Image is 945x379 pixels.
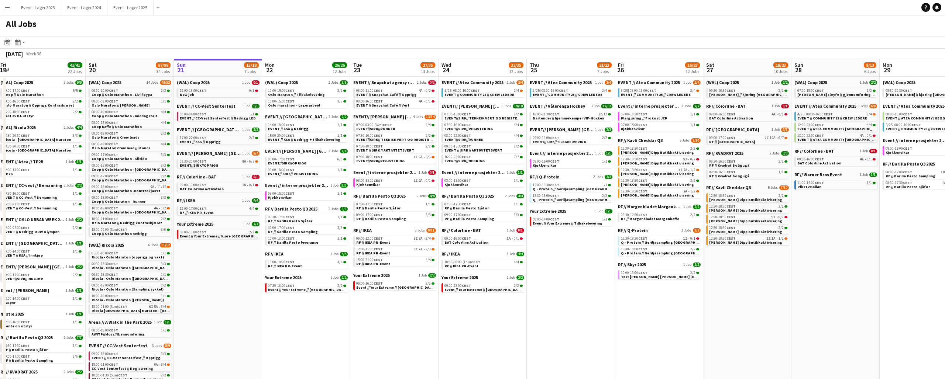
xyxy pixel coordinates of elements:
[160,80,171,85] span: 48/53
[683,80,691,85] span: 1 Job
[265,114,327,119] span: EVENT // UAE MEETING
[161,132,166,135] span: 2/2
[533,112,611,120] a: 16:00-21:30CEST12/12Bartender // hjemmekamper VIF-Hockey
[533,89,541,93] span: 2/25
[441,80,524,103] div: EVENT // Atea Community 20251 Job2/41/25|08:00-16:00CEST2/4EVENT // COMMUNITY 25 // CREW LEDERE
[147,80,158,85] span: 14 Jobs
[618,80,680,85] span: EVENT // Atea Community 2025
[867,123,872,127] span: 4/4
[177,127,260,150] div: EVENT // [GEOGRAPHIC_DATA] MEETING1 Job2/217:00-22:00CEST2/2EVENT // KSA // Opprigg
[706,80,739,85] span: (WAL) Coop 2025
[781,104,789,108] span: 0/1
[781,128,789,132] span: 6/7
[109,120,118,125] span: CEST
[285,88,295,93] span: CEST
[268,126,309,131] span: EVENT // KSA // Nedrigg
[441,103,500,109] span: EVENT// SIRK NORGE
[92,103,150,108] span: Oslo Maraton // Fredrik
[425,115,436,119] span: 13/14
[89,80,171,242] div: (WAL) Coop 202514 Jobs48/5306:00-20:00CEST2/2Coop // Oslo Marathon - Liv i løypa08:00-09:00CEST1/...
[75,80,83,85] span: 9/9
[893,122,894,127] span: |
[894,123,921,127] span: 08:00-16:00
[797,88,876,97] a: 07:00-18:00CEST2/2[PERSON_NAME] sløyfe // gjennomføring [GEOGRAPHIC_DATA]
[3,100,30,103] span: 10:00-16:00
[621,88,699,97] a: 3/25|08:00-16:00CEST2/4EVENT // COMMUNITY 25 // CREW LEDERE
[3,133,82,142] a: 08:30-20:30CEST3/3Ricola - [GEOGRAPHIC_DATA] Maraton
[353,80,436,85] a: EVENT // Snapchat agency roadshow2 Jobs0/3
[797,123,824,127] span: 12:00-23:00
[242,80,250,85] span: 1 Job
[92,99,170,107] a: 08:00-09:00CEST1/1Oslo Maraton // [PERSON_NAME]
[337,100,343,103] span: 3/3
[772,80,780,85] span: 1 Job
[3,99,82,107] a: 10:00-16:00CEST2/2Oslo Maraton // Opprigg Kontraskjæret
[92,114,157,118] span: Coop // Oslo Marathon - middagstelt
[353,80,415,85] span: EVENT // Snapchat agency roadshow
[177,103,236,109] span: EVENT // CC-Vest Senterfest
[177,103,260,109] a: EVENT // CC-Vest Senterfest1 Job1/1
[75,125,83,130] span: 4/4
[797,126,908,131] span: EVENT // ATEA COMMUNITY TRONDHEIM // EVENT CREW
[709,112,787,116] div: •
[268,103,320,108] span: Oslo marathon - Lagerarbeid
[530,103,585,109] span: EVENT // Vålerenga Hockey
[92,109,170,118] a: 08:00-18:00CEST4/4Coop // Oslo Marathon - middagstelt
[383,122,392,127] span: CEST
[815,122,824,127] span: CEST
[242,128,250,132] span: 1 Job
[356,100,434,103] div: •
[413,115,423,119] span: 4 Jobs
[242,104,250,108] span: 1 Job
[89,80,121,85] span: (WAL) Coop 2025
[462,133,471,138] span: CEST
[340,115,348,119] span: 2/2
[15,0,61,15] button: Event - Lager 2023
[0,125,83,159] div: (WAL) Ricola 20252 Jobs4/408:30-20:30CEST3/3Ricola - [GEOGRAPHIC_DATA] Maraton08:30-20:30CEST1/1R...
[462,112,471,117] span: CEST
[3,88,82,97] a: 09:00-17:00CEST5/5Coop // Oslo Marathon
[462,122,471,127] span: CEST
[540,88,541,93] span: |
[779,112,784,116] span: 0/1
[265,114,348,148] div: EVENT // [GEOGRAPHIC_DATA] MEETING2 Jobs2/214:00-18:00CEST1/1EVENT // KSA // Nedrigg15:00-20:00CE...
[268,92,325,97] span: Oslo Maraton // Tilbakelevering
[374,133,383,138] span: CEST
[794,80,877,85] a: (WAL) Coop 20251 Job2/2
[180,89,206,93] span: 12:00-13:00
[824,112,833,117] span: CEST
[285,99,295,104] span: CEST
[180,116,256,121] span: EVENT // CC-Vest Senterfest // Nedrigg LED
[374,99,383,104] span: CEST
[161,89,166,93] span: 2/2
[772,128,780,132] span: 1 Job
[630,89,656,93] span: 08:00-16:00
[706,80,789,103] div: (WAL) Coop 20251 Job2/209:30-16:30CEST2/2[PERSON_NAME] // kjøring [GEOGRAPHIC_DATA] - [GEOGRAPHIC...
[444,123,471,127] span: 07:30-16:00
[706,127,759,132] span: RF // Fjordland
[706,127,789,150] div: RF // [GEOGRAPHIC_DATA]1 Job6/709:00-17:00CEST7I10A•6/7RF // [GEOGRAPHIC_DATA]
[426,100,431,103] span: 0/1
[797,133,876,142] a: 13:00-22:00CEST4A•0/1EVENT // ATEA COMMUNITY [GEOGRAPHIC_DATA] // EVENT CREW
[61,0,107,15] button: Event - Lager 2024
[356,123,392,127] span: 07:00-03:00 (Wed)
[249,89,254,93] span: 0/1
[21,133,30,138] span: CEST
[530,103,612,127] div: EVENT // Vålerenga Hockey1 Job12/1216:00-21:30CEST12/12Bartender // hjemmekamper VIF-Hockey
[444,92,514,97] span: EVENT // COMMUNITY 25 // CREW LEDERE
[595,80,603,85] span: 1 Job
[869,104,877,108] span: 6/9
[533,92,602,97] span: EVENT // COMMUNITY 25 // CREW LEDERE
[618,80,701,103] div: EVENT // Atea Community 20251 Job2/43/25|08:00-16:00CEST2/4EVENT // COMMUNITY 25 // CREW LEDERE
[64,80,74,85] span: 3 Jobs
[444,112,471,116] span: 07:30-15:00
[177,103,260,127] div: EVENT // CC-Vest Senterfest1 Job1/100:00-04:00CEST1/1EVENT // CC-Vest Senterfest // Nedrigg LED
[329,80,339,85] span: 2 Jobs
[797,122,876,131] a: 12:00-23:00CEST4/4EVENT // ATEA COMMUNITY [GEOGRAPHIC_DATA] // EVENT CREW
[3,92,44,97] span: Coop // Oslo Marathon
[92,132,118,135] span: 08:00-18:00
[514,123,519,127] span: 4/4
[530,80,612,103] div: EVENT // Atea Community 20251 Job2/42/25|08:00-16:00CEST2/4EVENT // COMMUNITY 25 // CREW LEDERE
[709,88,787,97] a: 09:30-16:30CEST2/2[PERSON_NAME] // kjøring [GEOGRAPHIC_DATA] - [GEOGRAPHIC_DATA]
[356,92,417,97] span: EVENT // Snapchat Café // Opprigg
